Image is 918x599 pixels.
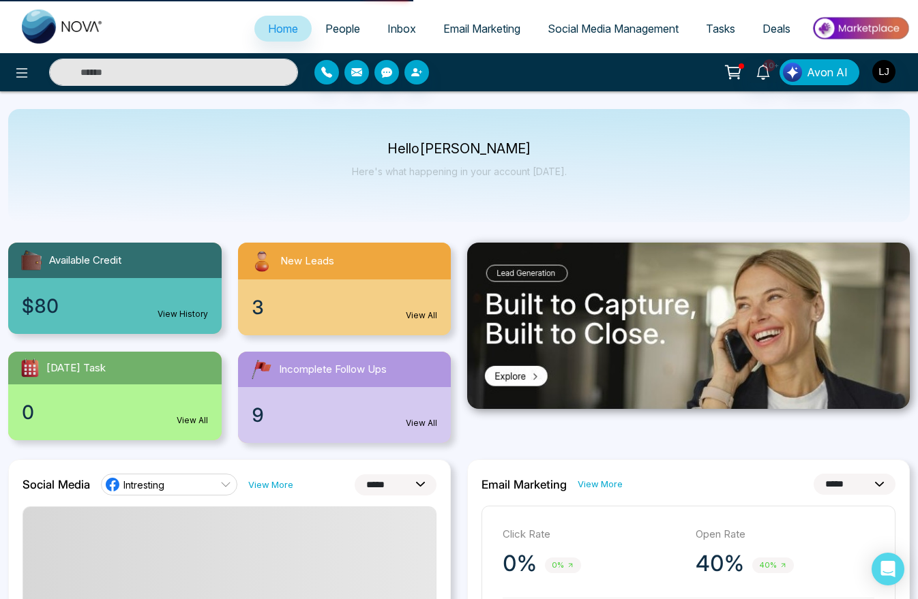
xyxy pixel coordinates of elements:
[22,292,59,320] span: $80
[430,16,534,42] a: Email Marketing
[230,352,460,443] a: Incomplete Follow Ups9View All
[706,22,735,35] span: Tasks
[763,59,775,72] span: 10+
[503,527,682,542] p: Click Rate
[46,360,106,376] span: [DATE] Task
[19,248,44,273] img: availableCredit.svg
[49,253,121,268] span: Available Credit
[158,308,208,320] a: View History
[783,63,802,82] img: Lead Flow
[352,143,567,155] p: Hello [PERSON_NAME]
[325,22,360,35] span: People
[280,254,334,269] span: New Leads
[482,478,567,491] h2: Email Marketing
[252,401,264,429] span: 9
[406,309,437,322] a: View All
[872,553,904,585] div: Open Intercom Messenger
[807,64,848,80] span: Avon AI
[22,398,34,427] span: 0
[811,13,910,44] img: Market-place.gif
[352,166,567,177] p: Here's what happening in your account [DATE].
[872,60,895,83] img: User Avatar
[248,478,293,491] a: View More
[177,414,208,427] a: View All
[23,478,90,491] h2: Social Media
[254,16,312,42] a: Home
[406,417,437,429] a: View All
[22,10,104,44] img: Nova CRM Logo
[443,22,520,35] span: Email Marketing
[747,59,780,83] a: 10+
[19,357,41,379] img: todayTask.svg
[696,550,744,577] p: 40%
[374,16,430,42] a: Inbox
[578,478,623,491] a: View More
[249,248,275,274] img: newLeads.svg
[387,22,416,35] span: Inbox
[752,557,794,573] span: 40%
[692,16,749,42] a: Tasks
[503,550,537,577] p: 0%
[312,16,374,42] a: People
[545,557,581,573] span: 0%
[749,16,804,42] a: Deals
[252,293,264,322] span: 3
[780,59,859,85] button: Avon AI
[279,362,387,378] span: Incomplete Follow Ups
[467,243,910,409] img: .
[268,22,298,35] span: Home
[696,527,875,542] p: Open Rate
[762,22,790,35] span: Deals
[230,243,460,335] a: New Leads3View All
[123,478,164,491] span: Intresting
[548,22,679,35] span: Social Media Management
[534,16,692,42] a: Social Media Management
[249,357,273,382] img: followUps.svg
